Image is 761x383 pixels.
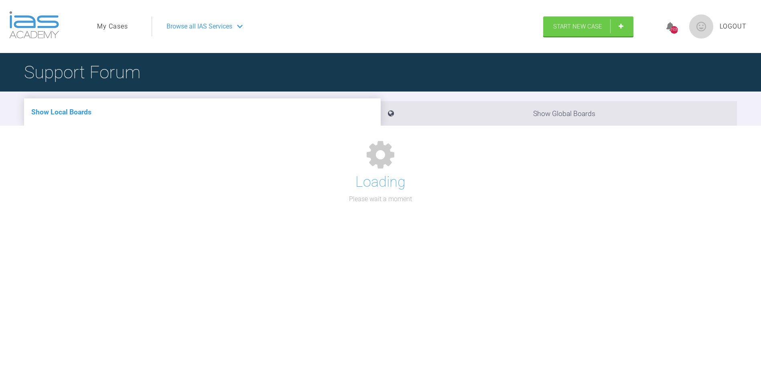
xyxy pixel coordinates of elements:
img: logo-light.3e3ef733.png [9,11,59,39]
h1: Loading [355,171,406,194]
a: Start New Case [543,16,633,37]
p: Please wait a moment [349,194,412,204]
img: profile.png [689,14,713,39]
div: 1939 [670,26,678,34]
li: Show Local Boards [24,98,381,126]
span: Start New Case [553,23,602,30]
a: My Cases [97,21,128,32]
a: Logout [720,21,747,32]
h1: Support Forum [24,58,140,86]
li: Show Global Boards [381,101,737,126]
span: Browse all IAS Services [166,21,232,32]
